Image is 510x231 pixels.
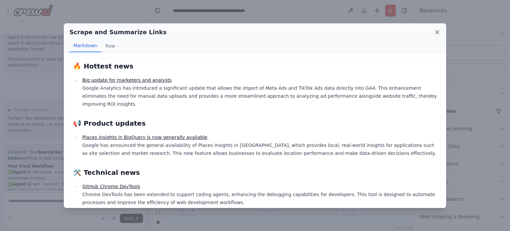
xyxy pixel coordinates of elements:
h2: 🛠️ Technical news [73,168,437,177]
button: Markdown [69,40,101,52]
h2: 🔥 Hottest news [73,61,437,71]
h2: Scrape and Summarize Links [69,28,167,37]
button: Raw [101,40,119,52]
h2: 📢 Product updates [73,119,437,128]
li: Google has announced the general availability of Places Insights in [GEOGRAPHIC_DATA], which prov... [80,133,437,157]
li: Google Analytics has introduced a significant update that allows the import of Meta Ads and TikTo... [80,76,437,108]
a: Big update for marketers and analysts [82,77,172,83]
p: Chrome DevTools has been extended to support coding agents, enhancing the debugging capabilities ... [82,182,437,206]
a: GitHub Chrome DevTools [82,184,140,189]
a: Places insights in BigQuery is now generally available [82,135,208,140]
